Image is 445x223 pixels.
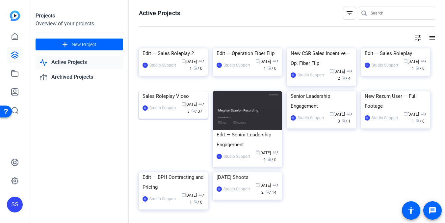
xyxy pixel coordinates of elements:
div: Studio Support [372,115,398,121]
span: radio [194,66,197,70]
span: / 1 [412,112,426,124]
span: calendar_today [255,183,259,187]
span: / 3 [338,112,352,124]
mat-icon: filter_list [346,9,353,17]
div: SS [143,196,148,202]
span: group [273,150,276,154]
span: / 0 [416,119,425,124]
div: Studio Support [149,196,176,202]
span: radio [191,109,195,113]
span: group [273,183,276,187]
div: New Rezum User — Full Footage [365,91,426,111]
div: SS [7,197,23,212]
span: [DATE] [404,59,419,64]
mat-icon: list [427,34,435,42]
div: SS [143,63,148,68]
span: calendar_today [181,102,185,106]
a: Archived Projects [36,70,123,84]
span: calendar_today [181,193,185,197]
div: SS [291,72,296,78]
span: [DATE] [181,59,197,64]
span: / 0 [194,66,202,71]
a: Active Projects [36,56,123,69]
span: radio [194,200,197,204]
button: New Project [36,39,123,50]
div: SS [217,154,222,159]
div: SS [217,63,222,68]
span: [DATE] [329,69,345,74]
span: / 37 [191,109,202,114]
div: Studio Support [298,115,324,121]
span: calendar_today [404,112,407,116]
div: Edit — Operation Fiber Flip [217,48,278,58]
span: / 3 [187,102,204,114]
span: [DATE] [404,112,419,117]
div: SS [291,115,296,121]
div: [DATE] Shoots [217,172,278,182]
div: Edit — Sales Roleplay 2 [143,48,204,58]
div: New CSR Sales Incentive – Op. Fiber Flip [291,48,352,68]
span: radio [416,119,420,123]
span: radio [265,190,269,194]
mat-icon: accessibility [407,207,415,214]
span: calendar_today [404,59,407,63]
div: Edit — Sales Roleplay [365,48,426,58]
div: Studio Support [223,62,250,69]
div: SS [143,105,148,111]
span: / 0 [268,66,276,71]
span: group [421,59,425,63]
div: Projects [36,12,123,20]
div: Sales Roleplay Video [143,91,204,101]
span: calendar_today [255,59,259,63]
div: Studio Support [149,105,176,111]
mat-icon: message [429,207,436,214]
span: / 0 [268,157,276,162]
div: SS [217,186,222,192]
span: / 0 [194,200,202,205]
span: / 14 [265,190,276,195]
div: Studio Support [223,186,250,192]
div: Studio Support [372,62,398,69]
div: Overview of your projects [36,20,123,28]
img: blue-gradient.svg [10,11,20,21]
span: / 1 [264,151,278,162]
div: Senior Leadership Engagement [291,91,352,111]
span: group [347,69,351,73]
span: calendar_today [181,59,185,63]
span: New Project [72,41,96,48]
span: / 4 [342,76,351,81]
span: group [198,59,202,63]
span: radio [268,66,272,70]
span: group [273,59,276,63]
span: [DATE] [181,193,197,198]
span: group [198,193,202,197]
div: Studio Support [298,72,324,78]
div: SS [365,115,370,121]
span: [DATE] [255,59,271,64]
span: radio [342,119,346,123]
span: radio [268,157,272,161]
span: group [421,112,425,116]
div: Edit — Senior Leadership Engagement [217,130,278,150]
span: group [198,102,202,106]
input: Search [371,9,430,17]
span: / 0 [416,66,425,71]
div: Studio Support [149,62,176,69]
h1: Active Projects [139,9,180,17]
span: calendar_today [255,150,259,154]
span: radio [416,66,420,70]
span: [DATE] [255,151,271,155]
mat-icon: tune [414,34,422,42]
span: [DATE] [329,112,345,117]
span: radio [342,76,346,80]
span: group [347,112,351,116]
div: SS [365,63,370,68]
div: Studio Support [223,153,250,160]
div: Edit — BPH Contracting and Pricing [143,172,204,192]
span: calendar_today [329,69,333,73]
span: calendar_today [329,112,333,116]
span: [DATE] [181,102,197,107]
span: / 1 [342,119,351,124]
span: [DATE] [255,183,271,188]
mat-icon: add [61,41,69,49]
